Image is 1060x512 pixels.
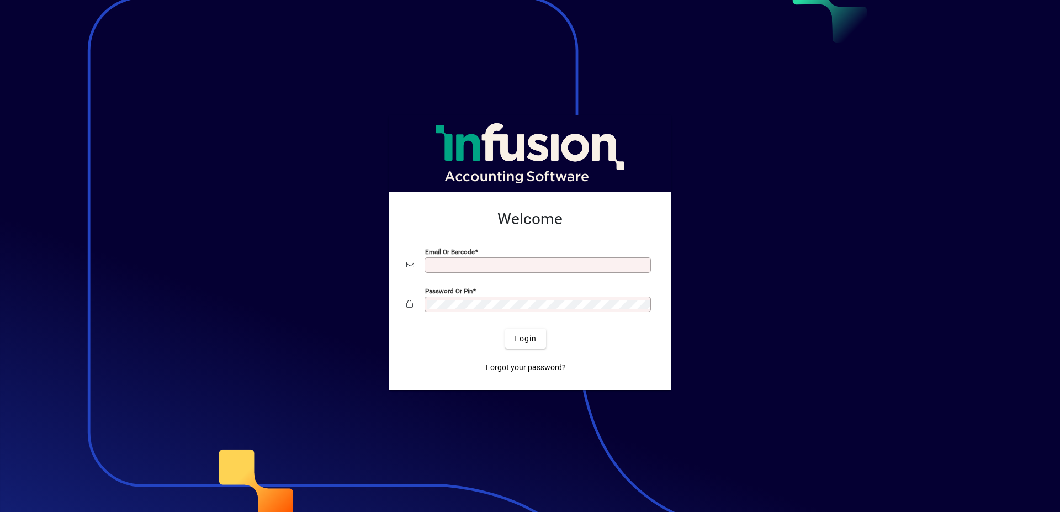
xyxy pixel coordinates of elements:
[486,362,566,373] span: Forgot your password?
[425,248,475,256] mat-label: Email or Barcode
[481,357,570,377] a: Forgot your password?
[406,210,654,229] h2: Welcome
[505,329,545,349] button: Login
[425,287,473,295] mat-label: Password or Pin
[514,333,537,345] span: Login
